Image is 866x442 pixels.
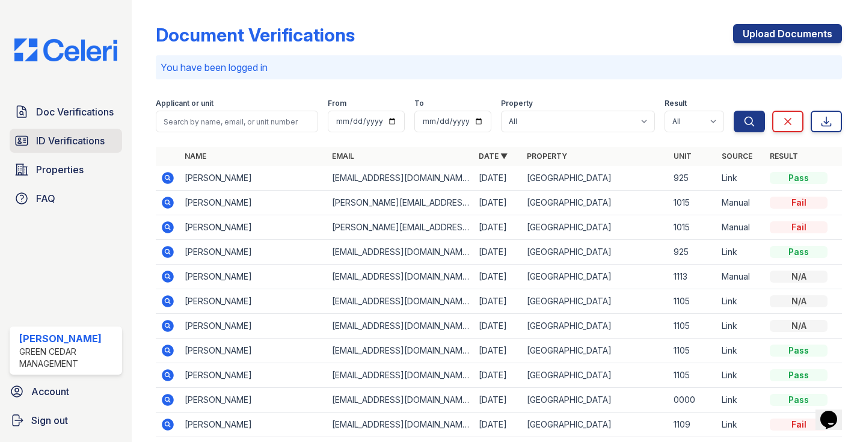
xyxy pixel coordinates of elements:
td: Link [717,166,765,191]
iframe: chat widget [815,394,854,430]
td: 1105 [669,363,717,388]
td: [DATE] [474,166,522,191]
td: [PERSON_NAME] [180,413,327,437]
div: Fail [770,197,828,209]
td: [DATE] [474,240,522,265]
td: [EMAIL_ADDRESS][DOMAIN_NAME] [327,413,474,437]
td: [EMAIL_ADDRESS][DOMAIN_NAME] [327,166,474,191]
span: Account [31,384,69,399]
label: From [328,99,346,108]
td: [PERSON_NAME] [180,314,327,339]
td: [EMAIL_ADDRESS][DOMAIN_NAME] [327,289,474,314]
td: [PERSON_NAME] [180,240,327,265]
a: Sign out [5,408,127,432]
td: [EMAIL_ADDRESS][DOMAIN_NAME] [327,388,474,413]
td: [PERSON_NAME] [180,388,327,413]
a: Email [332,152,354,161]
td: [DATE] [474,265,522,289]
td: 1105 [669,289,717,314]
td: 1113 [669,265,717,289]
div: Pass [770,345,828,357]
td: [DATE] [474,413,522,437]
td: 1015 [669,191,717,215]
td: 0000 [669,388,717,413]
td: 1105 [669,314,717,339]
a: FAQ [10,186,122,210]
td: [PERSON_NAME] [180,289,327,314]
td: Link [717,240,765,265]
img: CE_Logo_Blue-a8612792a0a2168367f1c8372b55b34899dd931a85d93a1a3d3e32e68fde9ad4.png [5,38,127,61]
td: [PERSON_NAME] [180,215,327,240]
a: Unit [674,152,692,161]
td: [PERSON_NAME] [180,166,327,191]
div: Pass [770,246,828,258]
td: Manual [717,215,765,240]
td: 1105 [669,339,717,363]
span: Doc Verifications [36,105,114,119]
td: [PERSON_NAME] [180,339,327,363]
a: Source [722,152,752,161]
label: Applicant or unit [156,99,213,108]
td: [EMAIL_ADDRESS][DOMAIN_NAME] [327,339,474,363]
td: [EMAIL_ADDRESS][DOMAIN_NAME] [327,363,474,388]
a: Doc Verifications [10,100,122,124]
td: [GEOGRAPHIC_DATA] [522,289,669,314]
td: 1109 [669,413,717,437]
div: [PERSON_NAME] [19,331,117,346]
a: Property [527,152,567,161]
td: [PERSON_NAME] [180,363,327,388]
td: Link [717,413,765,437]
td: Link [717,363,765,388]
td: [GEOGRAPHIC_DATA] [522,166,669,191]
td: Link [717,339,765,363]
div: Fail [770,221,828,233]
span: FAQ [36,191,55,206]
td: [DATE] [474,339,522,363]
td: [DATE] [474,215,522,240]
td: [GEOGRAPHIC_DATA] [522,339,669,363]
td: Manual [717,191,765,215]
td: Link [717,388,765,413]
label: Result [665,99,687,108]
div: Green Cedar Management [19,346,117,370]
a: Date ▼ [479,152,508,161]
td: [EMAIL_ADDRESS][DOMAIN_NAME] [327,265,474,289]
div: N/A [770,295,828,307]
div: Pass [770,172,828,184]
td: [GEOGRAPHIC_DATA] [522,265,669,289]
td: [GEOGRAPHIC_DATA] [522,215,669,240]
div: Fail [770,419,828,431]
td: [GEOGRAPHIC_DATA] [522,314,669,339]
td: [PERSON_NAME][EMAIL_ADDRESS][PERSON_NAME][DOMAIN_NAME] [327,191,474,215]
a: ID Verifications [10,129,122,153]
label: Property [501,99,533,108]
td: [PERSON_NAME] [180,191,327,215]
a: Properties [10,158,122,182]
td: [DATE] [474,363,522,388]
td: [EMAIL_ADDRESS][DOMAIN_NAME] [327,240,474,265]
a: Result [770,152,798,161]
td: [PERSON_NAME] [180,265,327,289]
div: Pass [770,394,828,406]
td: [DATE] [474,388,522,413]
td: Link [717,289,765,314]
div: N/A [770,271,828,283]
span: ID Verifications [36,134,105,148]
td: [GEOGRAPHIC_DATA] [522,388,669,413]
td: Manual [717,265,765,289]
td: [EMAIL_ADDRESS][DOMAIN_NAME] [327,314,474,339]
input: Search by name, email, or unit number [156,111,318,132]
td: 925 [669,166,717,191]
td: 925 [669,240,717,265]
td: [DATE] [474,191,522,215]
div: Document Verifications [156,24,355,46]
td: [GEOGRAPHIC_DATA] [522,363,669,388]
span: Sign out [31,413,68,428]
div: N/A [770,320,828,332]
td: [PERSON_NAME][EMAIL_ADDRESS][PERSON_NAME][DOMAIN_NAME] [327,215,474,240]
label: To [414,99,424,108]
a: Upload Documents [733,24,842,43]
p: You have been logged in [161,60,837,75]
td: [DATE] [474,289,522,314]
